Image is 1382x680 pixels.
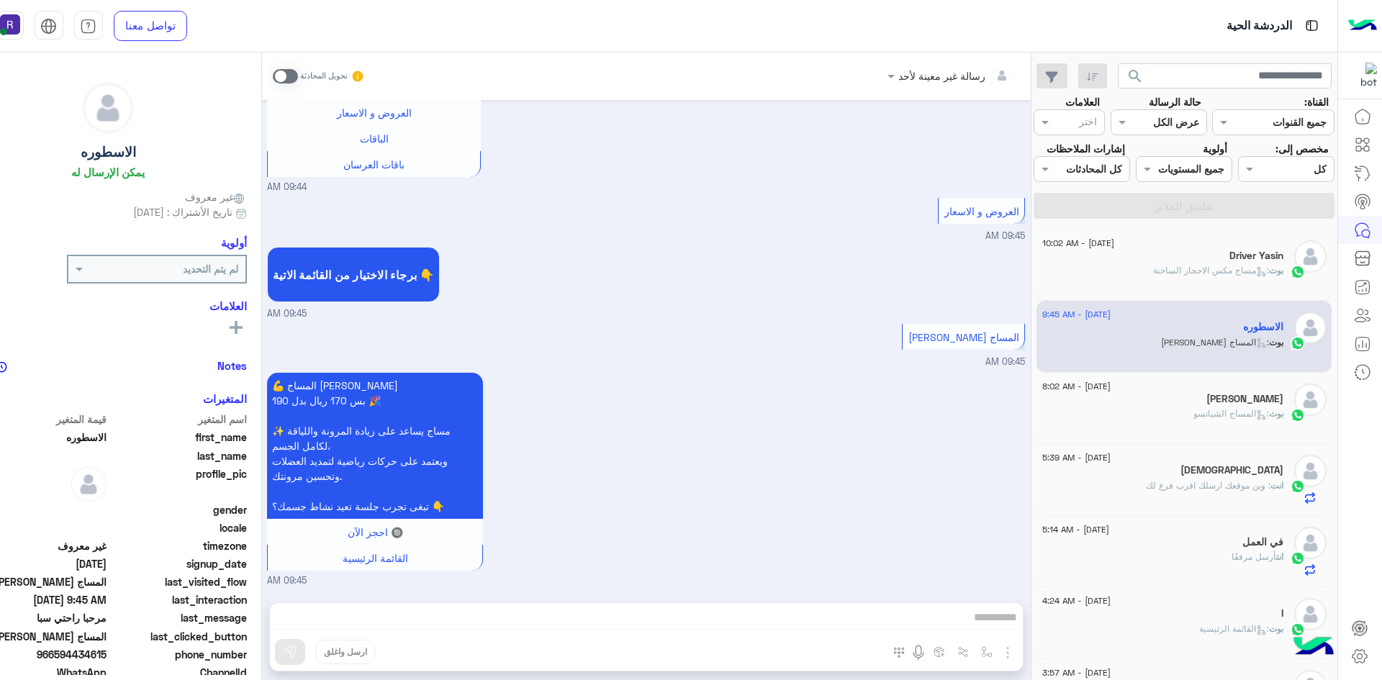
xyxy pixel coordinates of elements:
label: مخصص إلى: [1275,141,1329,156]
img: WhatsApp [1291,265,1305,279]
span: 09:45 AM [985,356,1025,367]
label: حالة الرسالة [1149,94,1201,109]
img: defaultAdmin.png [1294,527,1327,559]
img: defaultAdmin.png [1294,240,1327,273]
span: انت [1270,480,1283,491]
img: WhatsApp [1291,479,1305,494]
img: defaultAdmin.png [1294,312,1327,344]
h5: في العمل [1242,536,1283,548]
span: بوت [1269,265,1283,276]
h5: الاسطوره [81,144,136,160]
span: بوت [1269,623,1283,634]
span: last_visited_flow [109,574,247,589]
span: اسم المتغير [109,412,247,427]
span: [DATE] - 9:45 AM [1042,308,1111,321]
span: [DATE] - 4:24 AM [1042,594,1111,607]
span: : المساج الشياتسو [1193,408,1269,419]
span: انت [1276,551,1283,562]
span: [DATE] - 5:39 AM [1042,451,1111,464]
div: اختر [1079,114,1099,132]
span: أرسل مرفقًا [1232,551,1276,562]
span: تاريخ الأشتراك : [DATE] [133,204,232,219]
span: locale [109,520,247,535]
span: [DATE] - 10:02 AM [1042,237,1114,250]
img: tab [80,18,96,35]
span: 🔘 احجز الآن [348,526,403,538]
h5: سبحان الله [1180,464,1283,476]
span: : مساج مكس الاحجار الساخنة [1153,265,1269,276]
span: العروض و الاسعار [337,106,412,119]
p: الدردشة الحية [1227,17,1292,36]
img: WhatsApp [1291,408,1305,422]
img: defaultAdmin.png [71,466,107,502]
label: إشارات الملاحظات [1047,141,1125,156]
span: last_interaction [109,592,247,607]
img: WhatsApp [1291,336,1305,350]
span: 09:45 AM [267,307,307,321]
span: last_clicked_button [109,629,247,644]
img: tab [1303,17,1321,35]
h5: Driver Yasin [1229,250,1283,262]
span: باقات العرسان [343,158,405,171]
span: القائمة الرئيسية [343,552,408,564]
span: first_name [109,430,247,445]
img: defaultAdmin.png [1294,384,1327,416]
span: phone_number [109,647,247,662]
button: تطبيق الفلاتر [1034,193,1334,219]
span: العروض و الاسعار [944,205,1019,217]
h6: المتغيرات [203,392,247,405]
span: [DATE] - 8:02 AM [1042,380,1111,393]
h6: Notes [217,359,247,372]
span: timezone [109,538,247,553]
span: [DATE] - 5:14 AM [1042,523,1109,536]
small: تحويل المحادثة [300,71,348,82]
img: WhatsApp [1291,622,1305,637]
img: defaultAdmin.png [1294,598,1327,630]
a: tab [74,11,103,41]
span: ChannelId [109,665,247,680]
button: ارسل واغلق [316,640,375,664]
span: : المساج [PERSON_NAME] [1161,337,1269,348]
span: 09:45 AM [267,574,307,588]
span: last_message [109,610,247,625]
span: بوت [1269,337,1283,348]
img: tab [40,18,57,35]
span: المساج [PERSON_NAME] [908,331,1019,343]
span: 09:44 AM [267,181,307,194]
span: last_name [109,448,247,463]
h5: I [1281,607,1283,620]
img: 322853014244696 [1351,63,1377,89]
span: [DATE] - 3:57 AM [1042,666,1111,679]
span: بوت [1269,408,1283,419]
h5: محمد [1206,393,1283,405]
p: 30/8/2025, 9:45 AM [267,373,483,519]
h6: يمكن الإرسال له [71,166,145,178]
span: غير معروف [185,189,247,204]
label: القناة: [1304,94,1329,109]
img: Logo [1348,11,1377,41]
span: profile_pic [109,466,247,499]
img: defaultAdmin.png [83,83,132,132]
label: العلامات [1065,94,1100,109]
span: search [1126,68,1144,85]
span: 09:45 AM [985,230,1025,241]
a: تواصل معنا [114,11,187,41]
span: : القائمة الرئيسية [1199,623,1269,634]
h6: أولوية [221,236,247,249]
span: الباقات [360,132,389,145]
button: search [1118,63,1153,94]
span: برجاء الاختيار من القائمة الاتية 👇 [273,268,434,281]
img: defaultAdmin.png [1294,455,1327,487]
img: hulul-logo.png [1288,622,1339,673]
img: WhatsApp [1291,551,1305,566]
span: gender [109,502,247,517]
span: وين موقعك ارسلك اقرب فرع لك [1146,480,1270,491]
span: signup_date [109,556,247,571]
label: أولوية [1203,141,1227,156]
h5: الاسطوره [1243,321,1283,333]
